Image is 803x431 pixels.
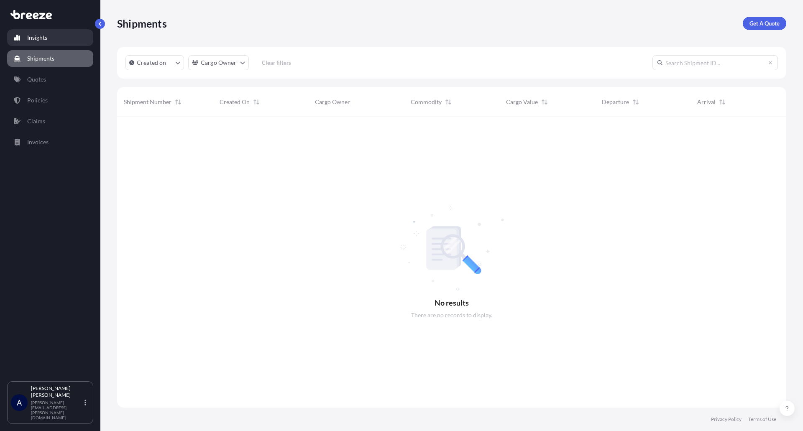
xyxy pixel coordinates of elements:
a: Insights [7,29,93,46]
a: Claims [7,113,93,130]
button: createdOn Filter options [125,55,184,70]
p: [PERSON_NAME] [PERSON_NAME] [31,385,83,398]
p: Insights [27,33,47,42]
p: Invoices [27,138,49,146]
span: Shipment Number [124,98,171,106]
span: Cargo Value [506,98,538,106]
p: Clear filters [262,59,291,67]
a: Shipments [7,50,93,67]
button: Sort [631,97,641,107]
p: Policies [27,96,48,105]
a: Terms of Use [748,416,776,423]
a: Policies [7,92,93,109]
button: Sort [717,97,727,107]
button: Sort [173,97,183,107]
button: Clear filters [253,56,300,69]
span: Created On [220,98,250,106]
button: cargoOwner Filter options [188,55,249,70]
a: Privacy Policy [711,416,742,423]
span: Commodity [411,98,442,106]
p: Cargo Owner [201,59,237,67]
p: Created on [137,59,166,67]
p: Claims [27,117,45,125]
p: [PERSON_NAME][EMAIL_ADDRESS][PERSON_NAME][DOMAIN_NAME] [31,400,83,420]
p: Shipments [27,54,54,63]
span: Departure [602,98,629,106]
a: Invoices [7,134,93,150]
span: A [17,398,22,407]
input: Search Shipment ID... [652,55,778,70]
span: Arrival [697,98,716,106]
p: Shipments [117,17,167,30]
a: Quotes [7,71,93,88]
p: Quotes [27,75,46,84]
a: Get A Quote [743,17,786,30]
p: Get A Quote [749,19,780,28]
span: Cargo Owner [315,98,350,106]
button: Sort [443,97,453,107]
button: Sort [540,97,550,107]
button: Sort [251,97,261,107]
